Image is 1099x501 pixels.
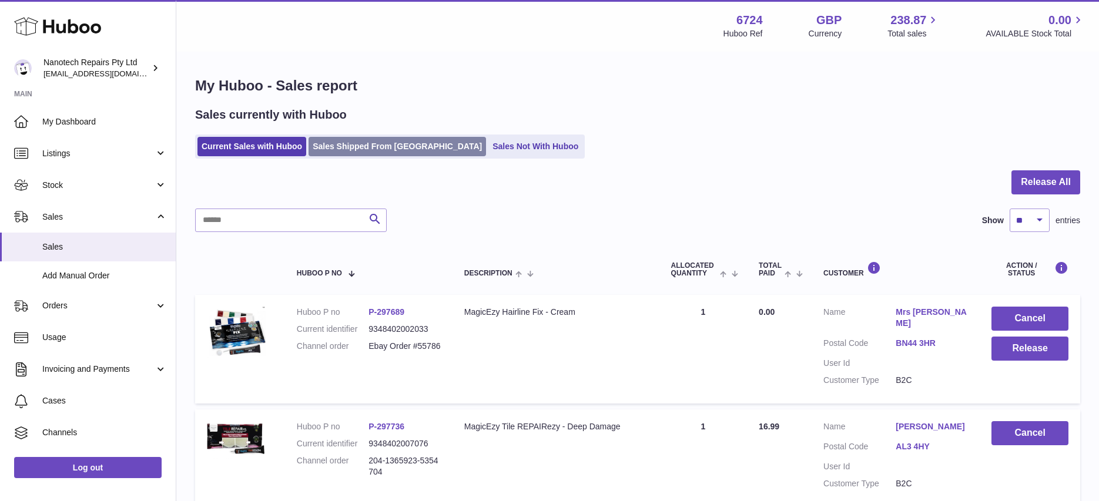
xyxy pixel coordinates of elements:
[297,307,368,318] dt: Huboo P no
[42,332,167,343] span: Usage
[887,28,940,39] span: Total sales
[816,12,842,28] strong: GBP
[991,261,1068,277] div: Action / Status
[297,324,368,335] dt: Current identifier
[896,375,968,386] dd: B2C
[488,137,582,156] a: Sales Not With Huboo
[723,28,763,39] div: Huboo Ref
[207,421,266,459] img: 67241737508001.png
[42,116,167,127] span: My Dashboard
[43,69,173,78] span: [EMAIL_ADDRESS][DOMAIN_NAME]
[368,455,440,478] dd: 204-1365923-5354704
[991,421,1068,445] button: Cancel
[42,395,167,406] span: Cases
[991,337,1068,361] button: Release
[671,262,717,277] span: ALLOCATED Quantity
[1056,215,1080,226] span: entries
[297,270,342,277] span: Huboo P no
[759,422,779,431] span: 16.99
[1011,170,1080,194] button: Release All
[42,180,155,191] span: Stock
[368,422,404,431] a: P-297736
[297,455,368,478] dt: Channel order
[823,421,896,435] dt: Name
[896,421,968,432] a: [PERSON_NAME]
[1048,12,1071,28] span: 0.00
[42,364,155,375] span: Invoicing and Payments
[42,148,155,159] span: Listings
[297,438,368,449] dt: Current identifier
[195,107,347,123] h2: Sales currently with Huboo
[14,59,32,77] img: info@nanotechrepairs.com
[42,270,167,281] span: Add Manual Order
[759,262,782,277] span: Total paid
[759,307,775,317] span: 0.00
[809,28,842,39] div: Currency
[297,421,368,432] dt: Huboo P no
[368,438,440,449] dd: 9348402007076
[986,12,1085,39] a: 0.00 AVAILABLE Stock Total
[890,12,926,28] span: 238.87
[464,307,648,318] div: MagicEzy Hairline Fix - Cream
[986,28,1085,39] span: AVAILABLE Stock Total
[464,421,648,432] div: MagicEzy Tile REPAIRezy - Deep Damage
[823,375,896,386] dt: Customer Type
[823,478,896,489] dt: Customer Type
[823,441,896,455] dt: Postal Code
[823,261,968,277] div: Customer
[659,295,748,403] td: 1
[14,457,162,478] a: Log out
[991,307,1068,331] button: Cancel
[43,57,149,79] div: Nanotech Repairs Pty Ltd
[823,358,896,369] dt: User Id
[896,441,968,452] a: AL3 4HY
[297,341,368,352] dt: Channel order
[42,300,155,311] span: Orders
[896,478,968,489] dd: B2C
[368,341,440,352] dd: Ebay Order #55786
[823,307,896,332] dt: Name
[197,137,306,156] a: Current Sales with Huboo
[42,427,167,438] span: Channels
[368,307,404,317] a: P-297689
[982,215,1004,226] label: Show
[887,12,940,39] a: 238.87 Total sales
[736,12,763,28] strong: 6724
[823,461,896,472] dt: User Id
[896,338,968,349] a: BN44 3HR
[368,324,440,335] dd: 9348402002033
[42,211,155,223] span: Sales
[823,338,896,352] dt: Postal Code
[207,307,266,358] img: 67241737521402.png
[464,270,512,277] span: Description
[896,307,968,329] a: Mrs [PERSON_NAME]
[195,76,1080,95] h1: My Huboo - Sales report
[309,137,486,156] a: Sales Shipped From [GEOGRAPHIC_DATA]
[42,241,167,253] span: Sales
